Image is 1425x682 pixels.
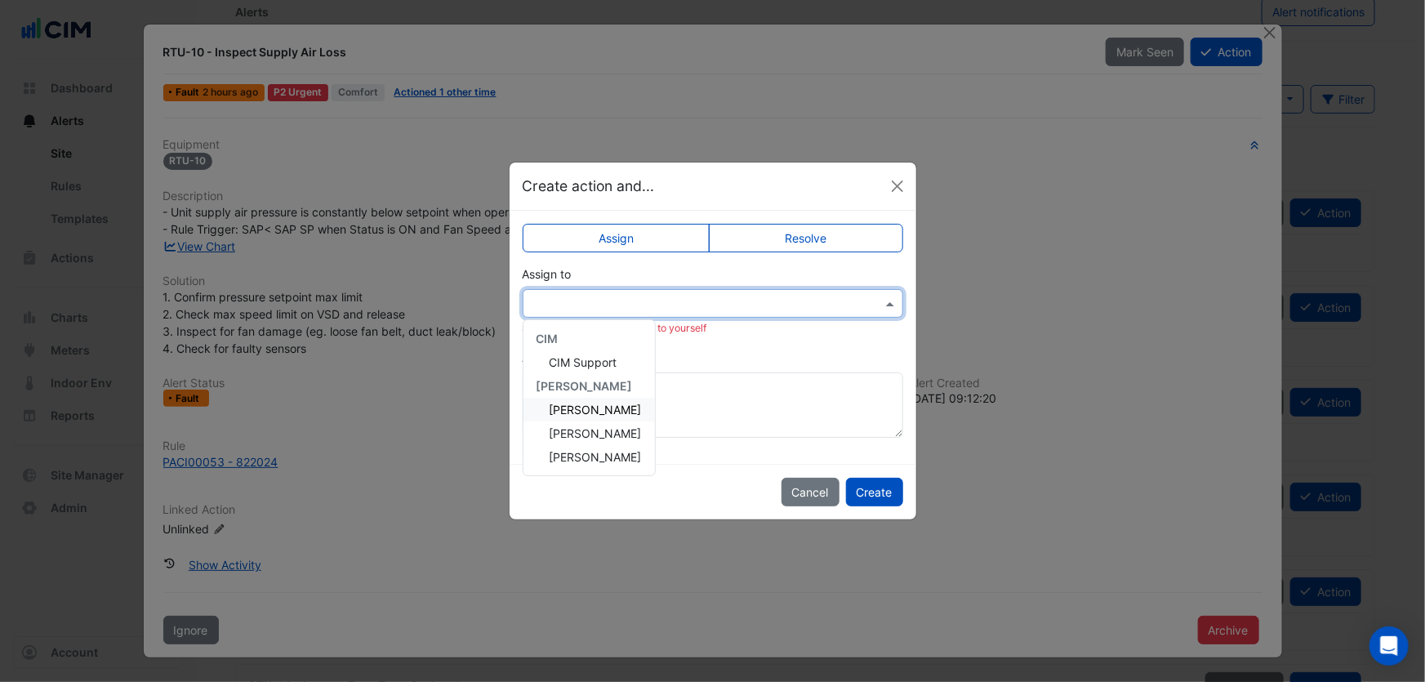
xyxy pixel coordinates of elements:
div: Select an assignee, or assign to yourself [523,321,903,336]
ng-dropdown-panel: Options list [523,319,656,476]
h5: Create action and... [523,176,655,197]
button: Cancel [782,478,839,506]
span: CIM Support [550,355,617,369]
label: Resolve [709,224,903,252]
span: [PERSON_NAME] [550,426,642,440]
span: CIM [537,332,559,345]
span: [PERSON_NAME] [537,379,633,393]
button: Create [846,478,903,506]
button: Close [885,174,910,198]
span: [PERSON_NAME] [550,403,642,417]
div: Open Intercom Messenger [1369,626,1409,666]
label: Assign to [523,265,572,283]
span: [PERSON_NAME] [550,450,642,464]
label: Assign [523,224,710,252]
